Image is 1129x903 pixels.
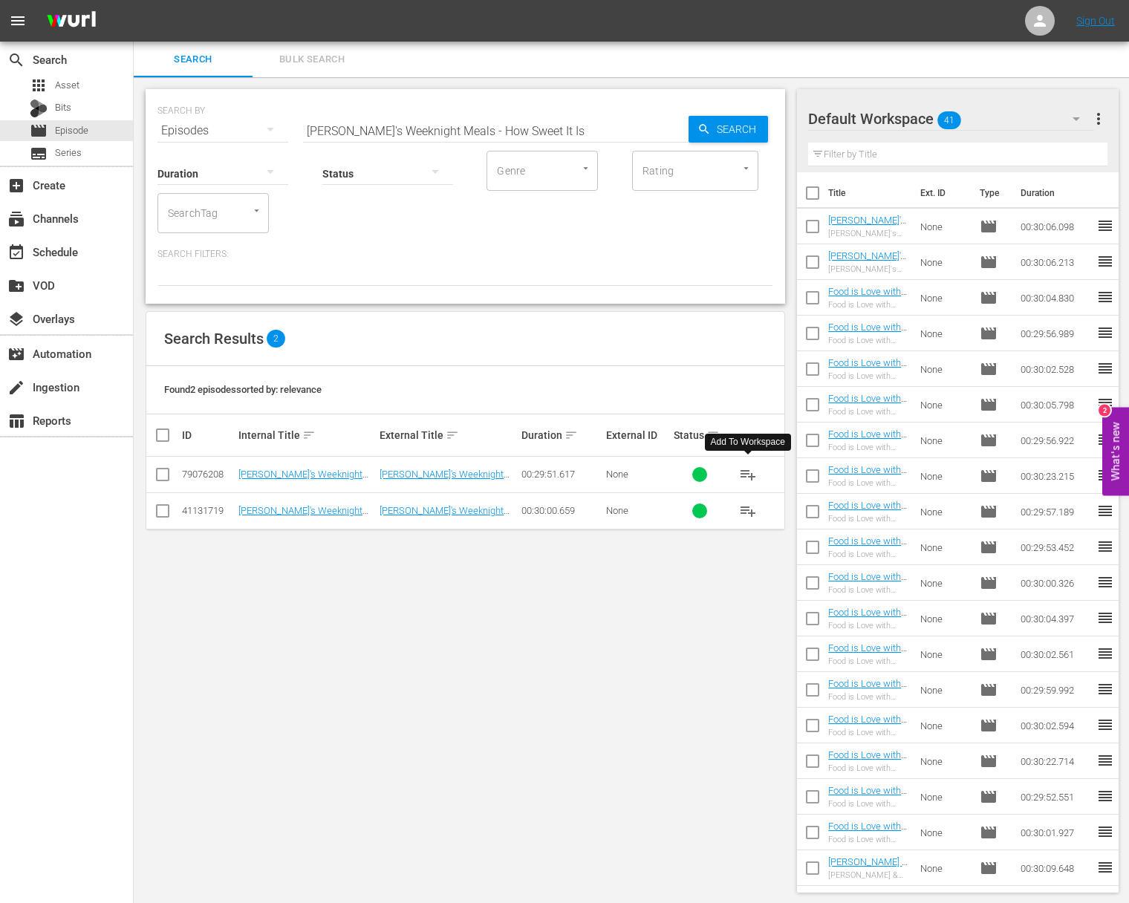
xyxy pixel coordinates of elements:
div: Duration [521,426,602,444]
a: Food is Love with Chef [PERSON_NAME] - The Lucky Accomplice [828,571,907,627]
td: 00:30:02.528 [1015,351,1096,387]
span: Bits [55,100,71,115]
div: Status [674,426,726,444]
a: Food is Love with Chef [PERSON_NAME] - Citizen Kanes [828,607,907,651]
div: Food is Love with Chef [PERSON_NAME] - [PERSON_NAME] of Indo [828,799,908,809]
td: None [914,244,974,280]
span: Episode [980,859,998,877]
span: add_box [7,177,25,195]
div: Bits [30,100,48,117]
div: Food is Love with Chef [PERSON_NAME] - Ozark Cuisine with Chef [PERSON_NAME] [828,763,908,773]
div: Internal Title [238,426,375,444]
button: more_vert [1090,101,1107,137]
span: more_vert [1090,110,1107,128]
div: Food is Love with Chef [PERSON_NAME] - From Trainwreck to Courage [828,478,908,488]
td: 00:29:57.189 [1015,494,1096,529]
div: ID [182,429,234,441]
td: None [914,316,974,351]
span: menu [9,12,27,30]
span: Episode [980,574,998,592]
span: table_chart [7,412,25,430]
td: 00:30:09.648 [1015,850,1096,886]
span: Asset [55,78,79,93]
div: None [606,469,669,480]
td: None [914,779,974,815]
a: Food is Love with Chef [PERSON_NAME] - Plant Based [828,642,907,687]
td: None [914,529,974,565]
button: Open Feedback Widget [1102,408,1129,496]
button: playlist_add [730,493,766,529]
span: reorder [1096,680,1114,698]
span: Search [7,51,25,69]
span: layers [7,310,25,328]
span: playlist_add [739,466,757,483]
span: Channels [7,210,25,228]
span: VOD [7,277,25,295]
td: None [914,636,974,672]
span: Episode [980,538,998,556]
div: Add To Workspace [711,436,785,449]
div: [PERSON_NAME]'s Weeknight Meals - [GEOGRAPHIC_DATA] [US_STATE] [828,229,908,238]
span: apps [30,76,48,94]
div: Food is Love with Chef [PERSON_NAME] - The Perfect Picnic [828,443,908,452]
td: 00:30:01.927 [1015,815,1096,850]
div: [PERSON_NAME]'s Weeknight Meals - A Tale Of Two Chinatowns [828,264,908,274]
span: reorder [1096,716,1114,734]
a: Food is Love with Chef [PERSON_NAME] - The [PERSON_NAME] of [PERSON_NAME] [828,286,907,364]
a: Food is Love with Chef [PERSON_NAME] - Gourmet Soul [828,678,907,723]
span: Found 2 episodes sorted by: relevance [164,384,322,395]
td: 00:30:02.594 [1015,708,1096,743]
div: Food is Love with Chef [PERSON_NAME] - Chef [PERSON_NAME] [828,407,908,417]
div: 41131719 [182,505,234,516]
td: 00:30:05.798 [1015,387,1096,423]
div: Food is Love with Chef [PERSON_NAME] - Music on the side [828,371,908,381]
div: External ID [606,429,669,441]
td: 00:29:56.922 [1015,423,1096,458]
div: Food is Love with Chef [PERSON_NAME] - Chef [PERSON_NAME] [828,550,908,559]
div: 2 [1099,405,1110,417]
div: Default Workspace [808,98,1094,140]
a: Food is Love with Chef [PERSON_NAME] - Companion [PERSON_NAME] featuring [PERSON_NAME] [828,714,907,792]
span: Episode [980,467,998,485]
span: Episode [980,431,998,449]
div: 79076208 [182,469,234,480]
a: Food is Love with Chef [PERSON_NAME] - Chef [PERSON_NAME] [828,535,907,591]
span: Bulk Search [261,51,362,68]
span: reorder [1096,752,1114,769]
span: Search [143,51,244,68]
td: 00:30:23.215 [1015,458,1096,494]
span: reorder [1096,858,1114,876]
span: reorder [1096,324,1114,342]
td: 00:30:06.213 [1015,244,1096,280]
button: Open [579,161,593,175]
td: None [914,815,974,850]
td: 00:29:52.551 [1015,779,1096,815]
span: Episode [30,122,48,140]
button: playlist_add [730,457,766,492]
td: None [914,423,974,458]
span: Search [711,116,768,143]
td: 00:30:06.098 [1015,209,1096,244]
span: Episode [55,123,88,138]
div: Food is Love with Chef [PERSON_NAME] - Plant Based [828,656,908,666]
div: Food is Love with Chef [PERSON_NAME] - [PERSON_NAME] [PERSON_NAME] [828,514,908,524]
p: Search Filters: [157,248,773,261]
td: 00:30:04.830 [1015,280,1096,316]
button: Search [689,116,768,143]
td: None [914,494,974,529]
div: None [606,505,669,516]
div: 00:29:51.617 [521,469,602,480]
td: 00:30:02.561 [1015,636,1096,672]
td: None [914,351,974,387]
span: 2 [267,330,285,348]
span: reorder [1096,538,1114,555]
span: sort [446,428,459,442]
span: reorder [1096,609,1114,627]
div: [PERSON_NAME] & [PERSON_NAME] at Home - Beef [828,870,908,880]
span: reorder [1096,466,1114,484]
a: Food is Love with Chef [PERSON_NAME] - Ozark Cuisine with Chef [PERSON_NAME] [828,749,907,816]
td: None [914,601,974,636]
span: Schedule [7,244,25,261]
td: None [914,387,974,423]
a: Food is Love with Chef [PERSON_NAME] - [PERSON_NAME] [PERSON_NAME] [828,500,907,555]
